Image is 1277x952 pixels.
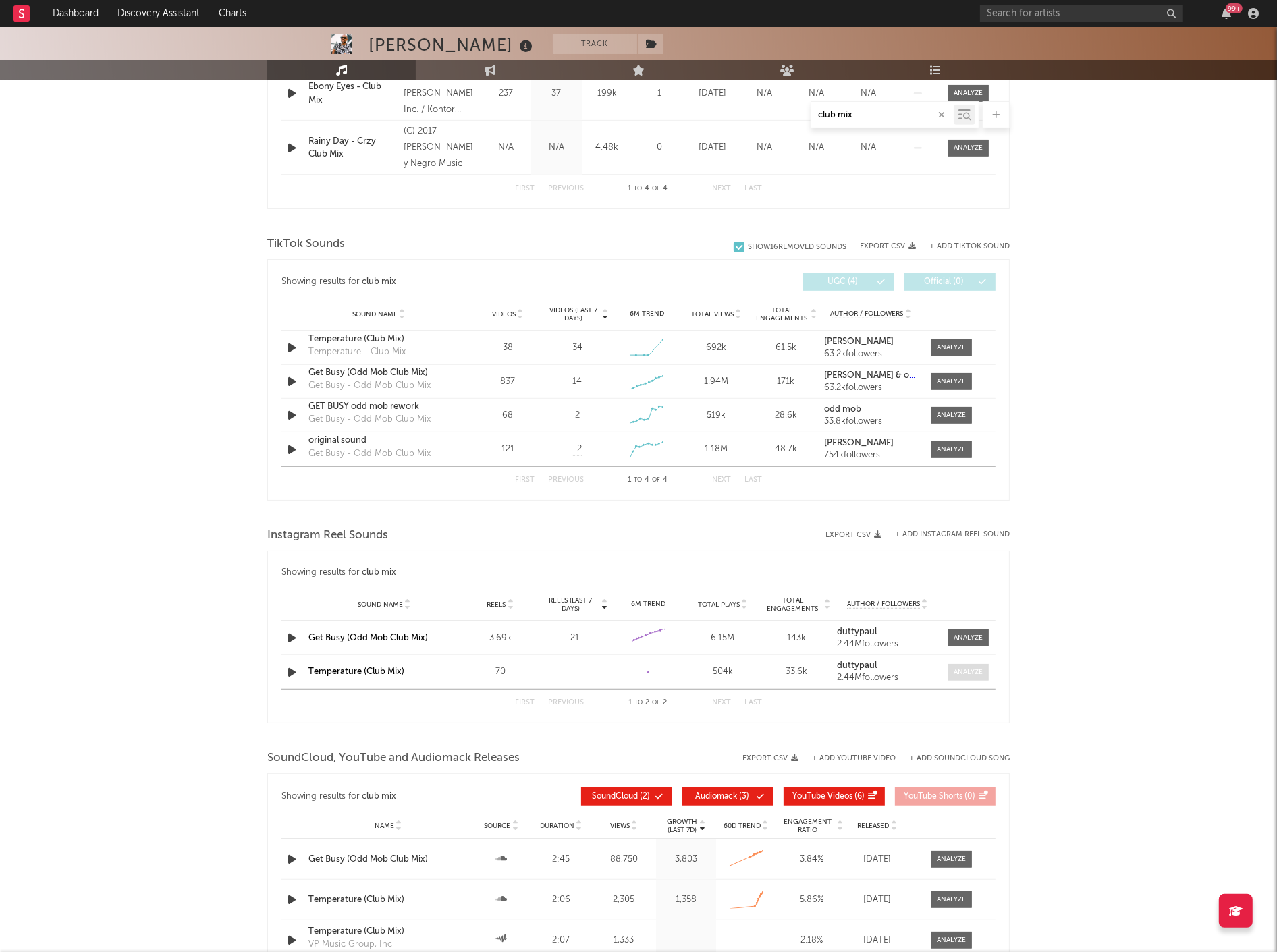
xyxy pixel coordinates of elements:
div: 37 [535,87,578,101]
a: odd mob [824,405,918,414]
strong: [PERSON_NAME] [824,439,894,447]
div: 1,333 [595,934,653,947]
a: Get Busy (Odd Mob Club Mix) [308,634,428,642]
span: ( 6 ) [792,793,865,801]
span: of [653,186,661,192]
button: Next [712,476,731,484]
div: 21 [541,632,608,645]
span: Engagement Ratio [780,818,836,834]
div: 34 [572,341,582,355]
div: 5.86 % [780,893,844,907]
div: 3,803 [659,853,713,866]
div: 63.2k followers [824,383,918,393]
div: 199k [585,87,629,101]
a: Get Busy (Odd Mob Club Mix) [308,366,450,380]
div: club mix [362,565,397,581]
div: + Add YouTube Video [798,755,896,762]
span: SoundCloud [592,793,638,801]
div: 171k [755,375,817,389]
div: Show 16 Removed Sounds [748,243,846,252]
div: Showing results for [281,565,996,581]
span: Audiomack [695,793,737,801]
div: 2.44M followers [837,673,938,683]
button: Previous [548,476,584,484]
button: Official(0) [904,273,996,291]
span: Author / Followers [830,310,903,318]
span: Sound Name [358,600,403,609]
button: UGC(4) [803,273,894,291]
button: First [515,185,535,192]
div: 2.44M followers [837,640,938,649]
a: GET BUSY odd mob rework [308,400,450,414]
div: club mix [362,789,397,805]
p: (Last 7d) [667,826,697,834]
button: First [515,699,535,706]
button: Export CSV [742,754,798,762]
a: Temperature (Club Mix) [308,893,468,907]
span: ( 0 ) [904,793,975,801]
button: Last [744,185,762,192]
a: Temperature (Club Mix) [308,925,468,939]
div: club mix [362,274,397,290]
span: Official ( 0 ) [913,278,975,286]
span: Author / Followers [847,600,920,609]
span: SoundCloud, YouTube and Audiomack Releases [267,750,520,766]
div: 237 [484,87,528,101]
span: of [653,700,661,706]
a: duttypaul [837,661,938,671]
a: [PERSON_NAME] [824,337,918,347]
a: Ebony Eyes - Club Mix [308,80,397,107]
div: N/A [846,141,891,155]
div: 1 4 4 [611,181,685,197]
a: duttypaul [837,627,938,637]
span: YouTube Shorts [904,793,962,801]
div: 1.18M [685,443,748,456]
span: Duration [540,822,574,830]
button: + Add YouTube Video [812,755,896,762]
button: YouTube Videos(6) [784,787,885,806]
div: 2:06 [535,893,588,907]
div: N/A [794,87,839,101]
span: to [635,700,643,706]
div: [PERSON_NAME] [369,34,536,56]
div: 1,358 [659,893,713,907]
button: SoundCloud(2) [581,787,672,806]
div: 6M Trend [615,599,682,609]
div: [DATE] [690,141,735,155]
span: -2 [573,443,582,456]
div: original sound [308,434,450,447]
div: 88,750 [595,853,653,866]
a: Get Busy (Odd Mob Club Mix) [308,853,468,866]
div: Showing results for [281,273,638,291]
div: 1.94M [685,375,748,389]
a: Temperature (Club Mix) [308,333,450,346]
span: Total Engagements [763,596,823,613]
div: 33.6k [763,665,831,679]
button: 99+ [1222,8,1231,19]
p: Growth [667,818,697,826]
div: 3.69k [466,632,534,645]
button: + Add SoundCloud Song [896,755,1010,762]
span: Instagram Reel Sounds [267,528,388,544]
button: Export CSV [825,531,881,539]
span: of [653,477,661,483]
div: Showing results for [281,787,581,806]
button: First [515,476,535,484]
div: 2:07 [535,934,588,947]
span: Total Plays [698,600,740,609]
button: + Add TikTok Sound [929,243,1010,250]
button: Last [744,476,762,484]
div: 1 4 4 [611,472,685,488]
div: 33.8k followers [824,417,918,426]
div: N/A [484,141,528,155]
div: 4.48k [585,141,629,155]
div: N/A [846,87,891,101]
span: Views [610,822,630,830]
div: 28.6k [755,409,817,422]
span: Name [375,822,394,830]
div: 837 [477,375,539,389]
